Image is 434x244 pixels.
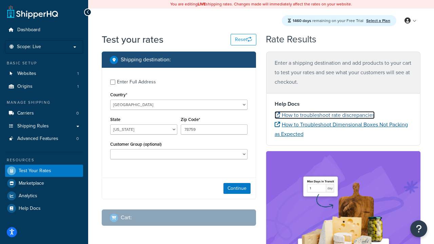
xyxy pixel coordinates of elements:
[17,136,58,142] span: Advanced Features
[77,84,79,89] span: 1
[121,57,171,63] h2: Shipping destination :
[5,80,83,93] li: Origins
[275,58,412,87] p: Enter a shipping destination and add products to your cart to test your rates and see what your c...
[5,190,83,202] a: Analytics
[121,215,132,221] h2: Cart :
[5,157,83,163] div: Resources
[275,100,412,108] h4: Help Docs
[17,44,41,50] span: Scope: Live
[17,123,49,129] span: Shipping Rules
[181,117,200,122] label: Zip Code*
[223,183,251,194] button: Continue
[102,33,163,46] h1: Test your rates
[17,110,34,116] span: Carriers
[366,18,390,24] a: Select a Plan
[5,120,83,133] a: Shipping Rules
[110,80,115,85] input: Enter Full Address
[110,117,120,122] label: State
[5,80,83,93] a: Origins1
[17,27,40,33] span: Dashboard
[110,92,127,97] label: Country*
[266,34,316,45] h2: Rate Results
[275,121,408,138] a: How to Troubleshoot Dimensional Boxes Not Packing as Expected
[231,34,256,45] button: Reset
[5,60,83,66] div: Basic Setup
[19,181,44,186] span: Marketplace
[5,67,83,80] a: Websites1
[77,71,79,77] span: 1
[5,133,83,145] a: Advanced Features0
[5,177,83,189] a: Marketplace
[5,133,83,145] li: Advanced Features
[293,18,311,24] strong: 1460 days
[275,111,375,119] a: How to troubleshoot rate discrepancies
[198,1,206,7] b: LIVE
[117,77,156,87] div: Enter Full Address
[19,193,37,199] span: Analytics
[19,168,51,174] span: Test Your Rates
[410,220,427,237] button: Open Resource Center
[5,165,83,177] a: Test Your Rates
[19,206,41,211] span: Help Docs
[5,107,83,120] a: Carriers0
[17,84,33,89] span: Origins
[5,100,83,105] div: Manage Shipping
[5,202,83,215] a: Help Docs
[5,67,83,80] li: Websites
[293,18,364,24] span: remaining on your Free Trial
[17,71,36,77] span: Websites
[76,136,79,142] span: 0
[5,107,83,120] li: Carriers
[5,24,83,36] a: Dashboard
[76,110,79,116] span: 0
[110,142,162,147] label: Customer Group (optional)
